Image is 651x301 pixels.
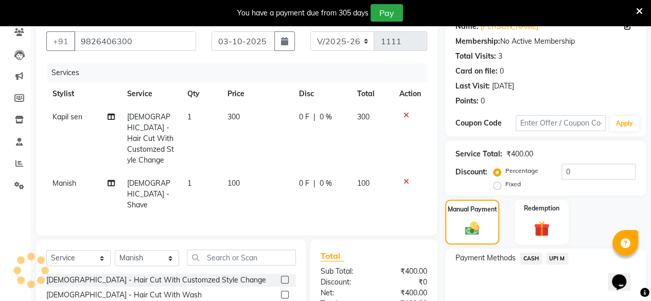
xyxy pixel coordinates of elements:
div: Total Visits: [455,51,496,62]
label: Fixed [505,180,521,189]
button: Apply [610,116,639,131]
input: Search by Name/Mobile/Email/Code [74,31,196,51]
th: Service [121,82,181,105]
div: Card on file: [455,66,498,77]
iframe: chat widget [608,260,641,291]
div: No Active Membership [455,36,636,47]
span: 0 F [299,112,309,122]
div: [DATE] [492,81,514,92]
span: Payment Methods [455,253,516,263]
div: ₹400.00 [374,266,435,277]
span: | [313,178,315,189]
div: 0 [500,66,504,77]
div: Points: [455,96,479,107]
div: 3 [498,51,502,62]
div: You have a payment due from 305 days [237,8,368,19]
span: [DEMOGRAPHIC_DATA] - Hair Cut With Customzed Style Change [127,112,174,165]
span: 0 % [320,178,332,189]
a: [PERSON_NAME] [481,21,538,32]
input: Enter Offer / Coupon Code [516,115,606,131]
img: _gift.svg [529,219,554,238]
span: Manish [52,179,76,188]
label: Redemption [524,204,559,213]
button: Pay [371,4,403,22]
span: 0 % [320,112,332,122]
span: | [313,112,315,122]
div: ₹400.00 [506,149,533,160]
span: 0 F [299,178,309,189]
span: 1 [187,179,191,188]
div: Services [47,63,435,82]
th: Action [393,82,427,105]
div: 0 [481,96,485,107]
div: Last Visit: [455,81,490,92]
img: _cash.svg [461,220,484,237]
div: [DEMOGRAPHIC_DATA] - Hair Cut With Customzed Style Change [46,275,266,286]
span: CASH [520,253,542,264]
div: Discount: [313,277,374,288]
div: [DEMOGRAPHIC_DATA] - Hair Cut With Wash [46,290,202,300]
span: 1 [187,112,191,121]
div: Coupon Code [455,118,516,129]
button: +91 [46,31,75,51]
div: Discount: [455,167,487,178]
span: 300 [227,112,240,121]
div: Sub Total: [313,266,374,277]
input: Search or Scan [187,250,296,265]
th: Qty [181,82,221,105]
label: Percentage [505,166,538,175]
th: Price [221,82,293,105]
span: [DEMOGRAPHIC_DATA] - Shave [127,179,170,209]
span: 100 [227,179,240,188]
div: ₹0 [374,277,435,288]
span: 100 [357,179,370,188]
div: Service Total: [455,149,502,160]
span: UPI M [546,253,568,264]
span: Kapil sen [52,112,82,121]
div: ₹400.00 [374,288,435,298]
th: Total [351,82,393,105]
th: Disc [293,82,351,105]
label: Manual Payment [448,205,497,214]
span: 300 [357,112,370,121]
th: Stylist [46,82,121,105]
div: Name: [455,21,479,32]
span: Total [321,251,344,261]
div: Net: [313,288,374,298]
div: Membership: [455,36,500,47]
